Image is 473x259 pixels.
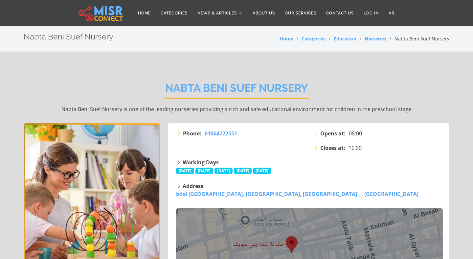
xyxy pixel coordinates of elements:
[365,35,386,42] a: Nurseries
[24,32,113,42] h2: Nabta Beni Suef Nursery
[349,144,362,152] span: 16:00
[205,129,237,137] a: 01064222551
[197,10,237,16] span: News & Articles
[359,7,384,19] a: Log in
[280,35,293,42] a: Home
[183,159,219,166] strong: Working Days
[280,7,321,19] a: Our Services
[133,7,156,19] a: Home
[349,129,362,137] span: 08:00
[234,168,252,174] span: [DATE]
[24,105,449,113] p: Nabta Beni Suef Nursery is one of the leading nurseries providing a rich and safe educational env...
[320,129,346,137] strong: Opens at:
[164,82,309,99] h2: Nabta Beni Suef Nursery
[302,35,326,42] a: Categories
[176,168,194,174] span: [DATE]
[334,35,356,42] a: Education
[183,182,203,190] strong: Address
[183,129,201,137] strong: Phone:
[214,168,233,174] span: [DATE]
[321,7,359,19] a: Contact Us
[384,7,399,19] a: AR
[253,168,271,174] span: [DATE]
[248,7,280,19] a: About Us
[320,144,345,152] strong: Closes at:
[192,7,248,19] a: News & Articles
[205,130,237,137] span: 01064222551
[386,35,449,42] li: Nabta Beni Suef Nursery
[156,7,192,19] a: Categories
[195,168,214,174] span: [DATE]
[79,5,123,21] img: main.misr_connect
